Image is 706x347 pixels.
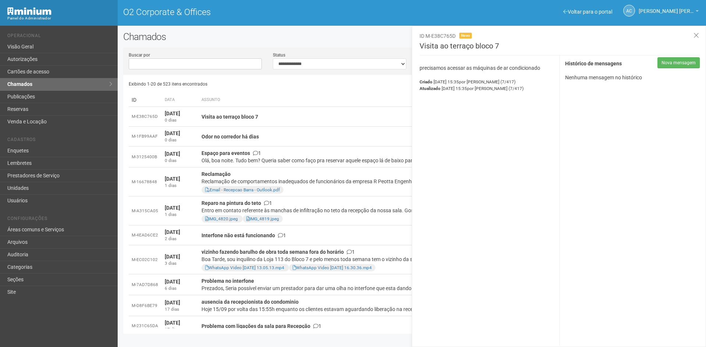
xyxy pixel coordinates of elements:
[165,320,180,326] strong: [DATE]
[202,306,566,313] div: Hoje 15/09 por volta das 15:55h enquanto os clientes estavam aguardando liberação na recepção do ...
[165,254,180,260] strong: [DATE]
[165,229,180,235] strong: [DATE]
[202,232,275,238] strong: Interfone não está funcionando
[563,9,612,15] a: Voltar para o portal
[165,151,180,157] strong: [DATE]
[7,216,112,224] li: Configurações
[565,74,700,81] p: Nenhuma mensagem no histórico
[165,285,196,292] div: 6 dias
[420,79,432,84] strong: Criado
[202,200,261,206] strong: Reparo na pintura do teto
[205,265,284,270] a: WhatsApp Video [DATE] 13.05.13.mp4
[7,33,112,41] li: Operacional
[202,207,566,214] div: Entro em contato referente às manchas de infiltração no teto da recepção da nossa sala. Gostaria ...
[202,178,566,185] div: Reclamação de comportamentos inadequados de funcionários da empresa R Peotta Engenharia e Consult...
[273,52,285,58] label: Status
[420,42,700,55] h3: Visita ao terraço bloco 7
[165,182,196,189] div: 1 dias
[623,5,635,17] a: AC
[165,326,196,333] div: 17 dias
[165,279,180,285] strong: [DATE]
[129,167,162,196] td: M-16678848
[165,111,180,116] strong: [DATE]
[123,31,700,42] h2: Chamados
[165,176,180,182] strong: [DATE]
[129,295,162,316] td: M-D8F6BE79
[202,323,310,329] strong: Problema com ligações da sala para Recepção
[129,93,162,107] td: ID
[165,117,196,123] div: 0 dias
[278,232,286,238] span: 1
[293,265,372,270] a: WhatsApp Video [DATE] 16.30.36.mp4
[347,249,355,255] span: 1
[253,150,261,156] span: 1
[202,157,566,164] div: Olá, boa noite. Tudo bem? Queria saber como faço pra reservar aquele espaço lá de baixo para um e...
[205,187,280,192] a: Email - Recepcao Barra - Outlook.pdf
[434,79,516,84] span: [DATE] 15:35
[313,323,321,329] span: 1
[129,196,162,225] td: M-A315CA05
[202,150,250,156] strong: Espaço para eventos
[165,300,180,306] strong: [DATE]
[205,216,238,221] a: IMG_4820.jpeg
[7,137,112,145] li: Cadastros
[459,33,472,39] span: Novo
[129,225,162,245] td: M-4EAD6CE2
[129,316,162,336] td: M-231C65DA
[459,79,516,84] span: por [PERSON_NAME] (7/417)
[129,147,162,167] td: M-3125400B
[165,130,180,136] strong: [DATE]
[420,86,441,91] strong: Atualizado
[129,127,162,147] td: M-1FB99AAF
[7,15,112,22] div: Painel do Administrador
[202,114,258,120] strong: Visita ao terraço bloco 7
[202,256,566,263] div: Boa Tarde, sou inquilino da Loja 113 do Bloco 7 e pelo menos toda semana tem o vizinho da sala aq...
[123,7,406,17] h1: O2 Corporate & Offices
[246,216,279,221] a: IMG_4819.jpeg
[199,93,568,107] th: Assunto
[639,9,699,15] a: [PERSON_NAME] [PERSON_NAME]
[467,86,524,91] span: por [PERSON_NAME] (7/417)
[202,249,344,255] strong: vizinho fazendo barulho de obra toda semana fora do horário
[202,278,254,284] strong: Problema no interfone
[264,200,272,206] span: 1
[129,79,412,90] div: Exibindo 1-20 de 523 itens encontrados
[442,86,524,91] span: [DATE] 15:35
[420,65,554,71] p: precisamos acessar as máquinas de ar condicionado
[202,299,299,305] strong: ausencia da recepcionista do condominio
[165,205,180,211] strong: [DATE]
[165,236,196,242] div: 2 dias
[639,1,694,14] span: Ana Carla de Carvalho Silva
[202,134,259,140] strong: Odor no corredor há dias
[165,158,196,164] div: 0 dias
[165,306,196,312] div: 17 dias
[129,107,162,127] td: M-E38C765D
[7,7,51,15] img: Minium
[129,245,162,274] td: M-EC02C102
[657,57,700,68] button: Nova mensagem
[565,61,622,67] strong: Histórico de mensagens
[202,171,231,177] strong: Reclamação
[162,93,199,107] th: Data
[129,52,150,58] label: Buscar por
[202,285,566,292] div: Prezados, Seria possível enviar um prestador para dar uma olha no interfone que esta dando falha....
[420,33,456,39] span: ID M-E38C765D
[165,212,196,218] div: 1 dias
[129,274,162,295] td: M-7AD7D868
[165,260,196,267] div: 3 dias
[165,137,196,143] div: 0 dias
